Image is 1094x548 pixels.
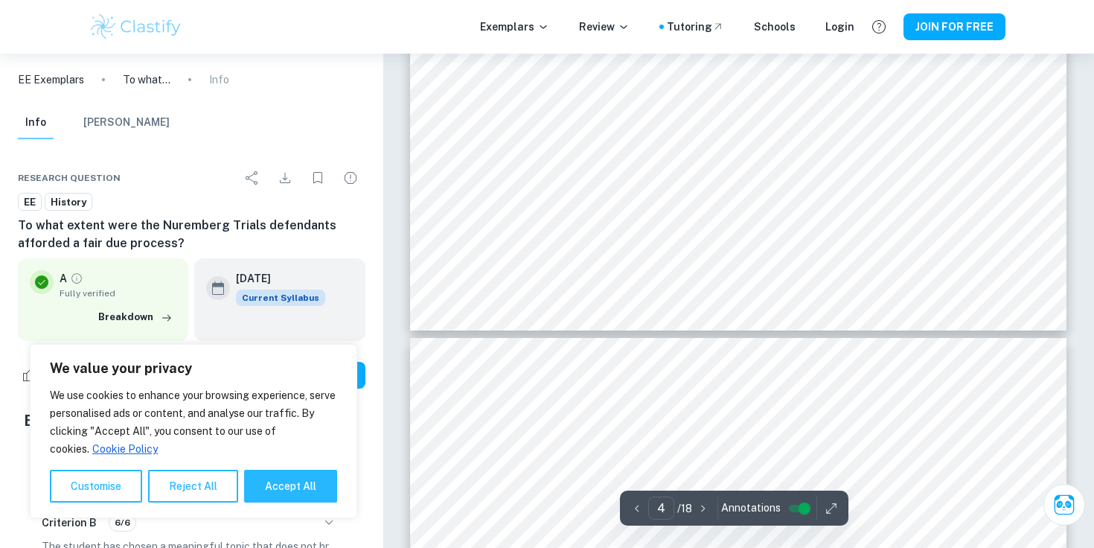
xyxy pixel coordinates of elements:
[123,71,170,88] p: To what extent were the Nuremberg Trials defendants afforded a fair due process?
[825,19,854,35] a: Login
[24,410,359,432] h5: Examiner's summary
[237,163,267,193] div: Share
[903,13,1005,40] button: JOIN FOR FREE
[721,500,781,516] span: Annotations
[19,195,41,210] span: EE
[60,270,67,287] p: A
[95,306,176,328] button: Breakdown
[1043,484,1085,526] button: Ask Clai
[45,195,92,210] span: History
[50,470,142,503] button: Customise
[754,19,796,35] a: Schools
[45,193,92,211] a: History
[18,193,42,211] a: EE
[480,19,549,35] p: Exemplars
[236,270,313,287] h6: [DATE]
[148,470,238,503] button: Reject All
[18,217,365,252] h6: To what extent were the Nuremberg Trials defendants afforded a fair due process?
[30,344,357,518] div: We value your privacy
[303,163,333,193] div: Bookmark
[244,470,337,503] button: Accept All
[50,360,337,377] p: We value your privacy
[18,71,84,88] a: EE Exemplars
[866,14,892,39] button: Help and Feedback
[18,106,54,139] button: Info
[89,12,183,42] img: Clastify logo
[83,106,170,139] button: [PERSON_NAME]
[60,287,176,300] span: Fully verified
[70,272,83,285] a: Grade fully verified
[209,71,229,88] p: Info
[109,516,135,529] span: 6/6
[270,163,300,193] div: Download
[92,442,159,456] a: Cookie Policy
[677,500,692,517] p: / 18
[236,290,325,306] div: This exemplar is based on the current syllabus. Feel free to refer to it for inspiration/ideas wh...
[18,363,70,387] div: Like
[336,163,365,193] div: Report issue
[579,19,630,35] p: Review
[667,19,724,35] a: Tutoring
[50,386,337,458] p: We use cookies to enhance your browsing experience, serve personalised ads or content, and analys...
[236,290,325,306] span: Current Syllabus
[42,514,97,531] h6: Criterion B
[18,171,121,185] span: Research question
